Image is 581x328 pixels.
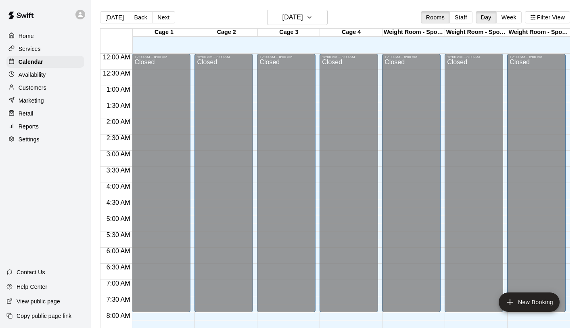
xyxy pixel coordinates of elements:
div: 12:00 AM – 8:00 AM [510,55,563,59]
span: 1:30 AM [104,102,132,109]
a: Home [6,30,84,42]
div: 12:00 AM – 8:00 AM [259,55,313,59]
div: Weight Room - Spot 1 [382,29,445,36]
a: Reports [6,120,84,132]
button: Day [476,11,497,23]
div: 12:00 AM – 8:00 AM: Closed [320,54,378,312]
p: Calendar [19,58,43,66]
p: Marketing [19,97,44,105]
div: 12:00 AM – 8:00 AM [322,55,376,59]
div: 12:00 AM – 8:00 AM: Closed [194,54,253,312]
div: Closed [134,59,188,315]
div: Cage 3 [258,29,320,36]
span: 2:00 AM [104,118,132,125]
span: 6:30 AM [104,264,132,271]
p: Contact Us [17,268,45,276]
a: Services [6,43,84,55]
button: [DATE] [267,10,328,25]
span: 3:00 AM [104,151,132,158]
a: Settings [6,133,84,145]
a: Calendar [6,56,84,68]
button: Week [496,11,522,23]
p: View public page [17,297,60,305]
a: Retail [6,107,84,120]
div: Closed [385,59,438,315]
h6: [DATE] [282,12,303,23]
div: Closed [447,59,501,315]
p: Services [19,45,41,53]
span: 12:30 AM [101,70,132,77]
div: 12:00 AM – 8:00 AM: Closed [382,54,441,312]
div: 12:00 AM – 8:00 AM [197,55,251,59]
p: Home [19,32,34,40]
div: Weight Room - Spot 3 [507,29,570,36]
div: Closed [322,59,376,315]
button: Back [129,11,153,23]
span: 2:30 AM [104,135,132,141]
a: Marketing [6,95,84,107]
button: add [499,292,560,312]
div: Weight Room - Spot 2 [445,29,508,36]
div: Cage 2 [195,29,258,36]
div: Closed [510,59,563,315]
p: Reports [19,122,39,130]
a: Availability [6,69,84,81]
button: Filter View [525,11,570,23]
span: 3:30 AM [104,167,132,174]
span: 8:00 AM [104,312,132,319]
span: 5:00 AM [104,215,132,222]
a: Customers [6,82,84,94]
span: 7:30 AM [104,296,132,303]
span: 6:00 AM [104,248,132,254]
button: Rooms [421,11,450,23]
div: 12:00 AM – 8:00 AM [447,55,501,59]
p: Copy public page link [17,312,71,320]
div: 12:00 AM – 8:00 AM [385,55,438,59]
div: 12:00 AM – 8:00 AM: Closed [132,54,190,312]
p: Customers [19,84,46,92]
p: Retail [19,109,33,118]
span: 7:00 AM [104,280,132,287]
button: [DATE] [100,11,129,23]
div: 12:00 AM – 8:00 AM: Closed [257,54,316,312]
span: 1:00 AM [104,86,132,93]
div: Cage 4 [320,29,382,36]
button: Staff [449,11,472,23]
div: Cage 1 [133,29,195,36]
button: Next [152,11,175,23]
p: Availability [19,71,46,79]
div: 12:00 AM – 8:00 AM: Closed [507,54,566,312]
p: Settings [19,135,40,143]
p: Help Center [17,283,47,291]
span: 4:30 AM [104,199,132,206]
div: 12:00 AM – 8:00 AM: Closed [445,54,503,312]
div: 12:00 AM – 8:00 AM [134,55,188,59]
span: 5:30 AM [104,231,132,238]
span: 4:00 AM [104,183,132,190]
div: Closed [197,59,251,315]
span: 12:00 AM [101,54,132,61]
div: Closed [259,59,313,315]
